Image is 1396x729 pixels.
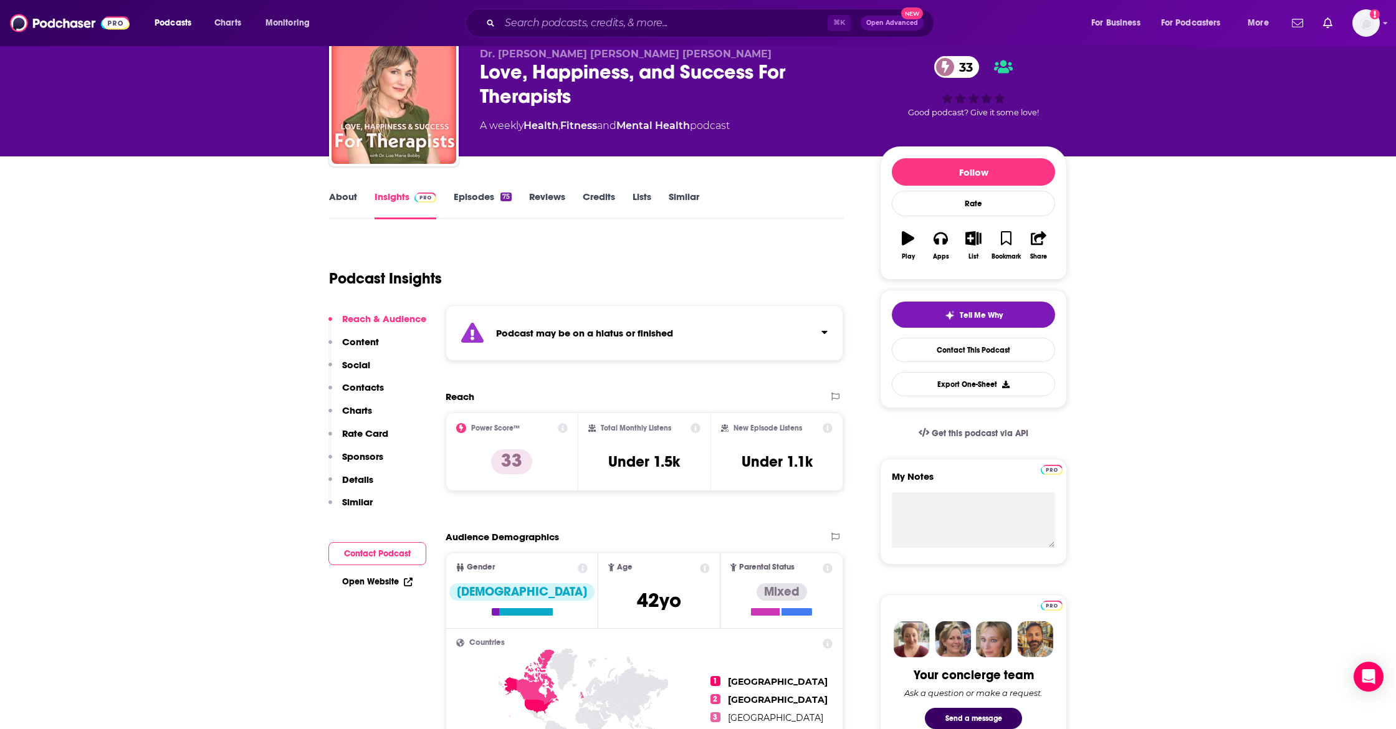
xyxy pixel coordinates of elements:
[500,13,828,33] input: Search podcasts, credits, & more...
[710,712,720,722] span: 3
[710,676,720,686] span: 1
[328,427,388,450] button: Rate Card
[1153,13,1239,33] button: open menu
[414,193,436,202] img: Podchaser Pro
[1017,621,1053,657] img: Jon Profile
[491,449,532,474] p: 33
[328,381,384,404] button: Contacts
[265,14,310,32] span: Monitoring
[257,13,326,33] button: open menu
[924,223,957,268] button: Apps
[342,427,388,439] p: Rate Card
[892,372,1055,396] button: Export One-Sheet
[934,56,979,78] a: 33
[500,193,512,201] div: 75
[558,120,560,131] span: ,
[757,583,807,601] div: Mixed
[990,223,1022,268] button: Bookmark
[1370,9,1380,19] svg: Add a profile image
[976,621,1012,657] img: Jules Profile
[329,191,357,219] a: About
[601,424,671,432] h2: Total Monthly Listens
[892,223,924,268] button: Play
[560,120,597,131] a: Fitness
[583,191,615,219] a: Credits
[1023,223,1055,268] button: Share
[1352,9,1380,37] button: Show profile menu
[1091,14,1140,32] span: For Business
[1161,14,1221,32] span: For Podcasters
[155,14,191,32] span: Podcasts
[728,712,823,723] span: [GEOGRAPHIC_DATA]
[909,418,1038,449] a: Get this podcast via API
[637,588,681,612] span: 42 yo
[945,310,955,320] img: tell me why sparkle
[616,120,690,131] a: Mental Health
[1352,9,1380,37] span: Logged in as sarahhallprinc
[866,20,918,26] span: Open Advanced
[902,253,915,260] div: Play
[597,120,616,131] span: and
[328,359,370,382] button: Social
[728,694,828,705] span: [GEOGRAPHIC_DATA]
[742,452,813,471] h3: Under 1.1k
[1354,662,1384,692] div: Open Intercom Messenger
[342,359,370,371] p: Social
[935,621,971,657] img: Barbara Profile
[446,391,474,403] h2: Reach
[446,305,843,361] section: Click to expand status details
[1030,253,1047,260] div: Share
[960,310,1003,320] span: Tell Me Why
[894,621,930,657] img: Sydney Profile
[328,313,426,336] button: Reach & Audience
[828,15,851,31] span: ⌘ K
[446,531,559,543] h2: Audience Demographics
[342,381,384,393] p: Contacts
[523,120,558,131] a: Health
[1041,465,1063,475] img: Podchaser Pro
[342,496,373,508] p: Similar
[214,14,241,32] span: Charts
[880,48,1067,125] div: 33Good podcast? Give it some love!
[861,16,924,31] button: Open AdvancedNew
[480,48,772,60] span: Dr. [PERSON_NAME] [PERSON_NAME] [PERSON_NAME]
[1083,13,1156,33] button: open menu
[734,424,802,432] h2: New Episode Listens
[1287,12,1308,34] a: Show notifications dropdown
[925,708,1022,729] button: Send a message
[957,223,990,268] button: List
[710,694,720,704] span: 2
[480,118,730,133] div: A weekly podcast
[206,13,249,33] a: Charts
[469,639,505,647] span: Countries
[617,563,633,571] span: Age
[901,7,924,19] span: New
[739,563,795,571] span: Parental Status
[328,336,379,359] button: Content
[892,158,1055,186] button: Follow
[332,39,456,164] img: Love, Happiness, and Success For Therapists
[471,424,520,432] h2: Power Score™
[328,496,373,519] button: Similar
[933,253,949,260] div: Apps
[904,688,1043,698] div: Ask a question or make a request.
[342,313,426,325] p: Reach & Audience
[1352,9,1380,37] img: User Profile
[375,191,436,219] a: InsightsPodchaser Pro
[932,428,1028,439] span: Get this podcast via API
[342,404,372,416] p: Charts
[669,191,699,219] a: Similar
[529,191,565,219] a: Reviews
[728,676,828,687] span: [GEOGRAPHIC_DATA]
[992,253,1021,260] div: Bookmark
[633,191,651,219] a: Lists
[1318,12,1337,34] a: Show notifications dropdown
[892,338,1055,362] a: Contact This Podcast
[10,11,130,35] img: Podchaser - Follow, Share and Rate Podcasts
[342,450,383,462] p: Sponsors
[146,13,208,33] button: open menu
[328,474,373,497] button: Details
[329,269,442,288] h1: Podcast Insights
